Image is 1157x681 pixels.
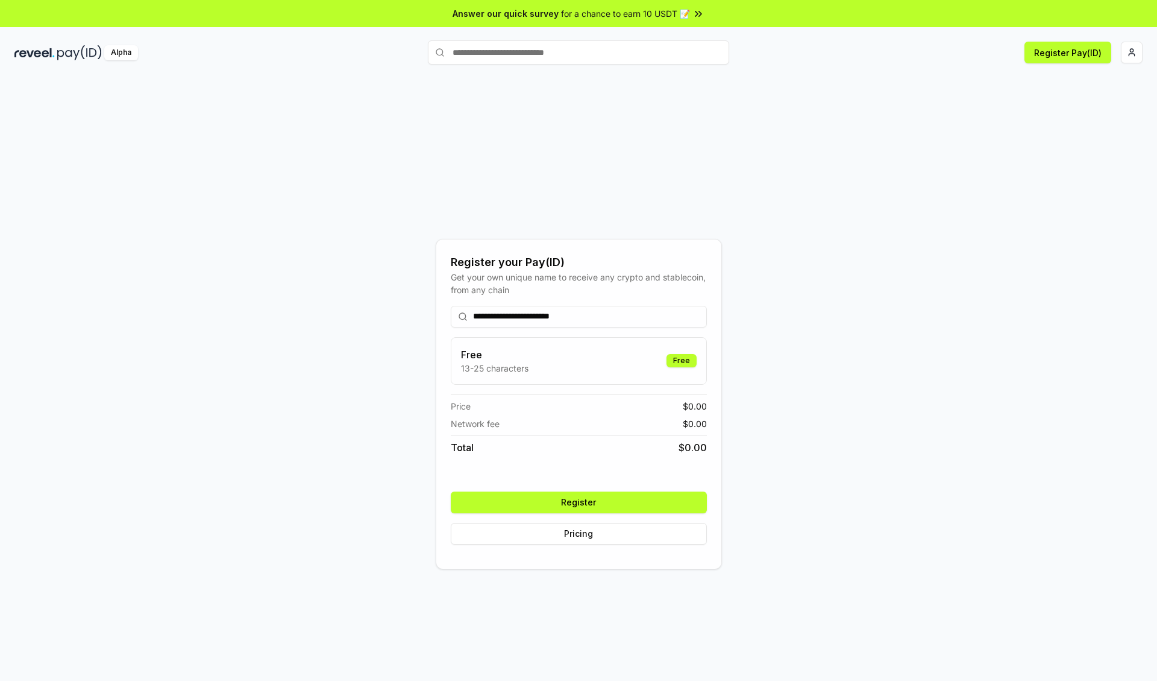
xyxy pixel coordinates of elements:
[679,440,707,455] span: $ 0.00
[451,523,707,545] button: Pricing
[451,440,474,455] span: Total
[1024,42,1111,63] button: Register Pay(ID)
[666,354,697,367] div: Free
[453,7,559,20] span: Answer our quick survey
[14,45,55,60] img: reveel_dark
[451,492,707,513] button: Register
[104,45,138,60] div: Alpha
[461,362,528,375] p: 13-25 characters
[683,400,707,413] span: $ 0.00
[57,45,102,60] img: pay_id
[683,417,707,430] span: $ 0.00
[451,417,500,430] span: Network fee
[561,7,690,20] span: for a chance to earn 10 USDT 📝
[451,254,707,271] div: Register your Pay(ID)
[461,347,528,362] h3: Free
[451,400,471,413] span: Price
[451,271,707,296] div: Get your own unique name to receive any crypto and stablecoin, from any chain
